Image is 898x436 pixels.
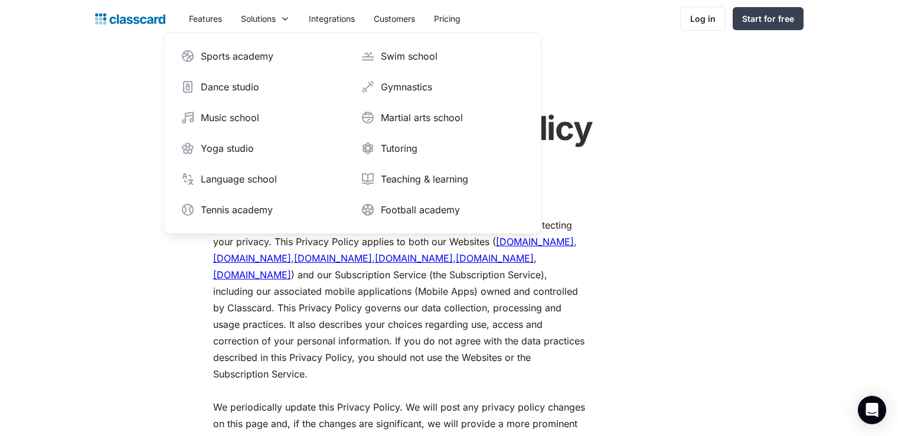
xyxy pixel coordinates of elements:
a: [DOMAIN_NAME] [375,252,453,264]
div: Open Intercom Messenger [858,396,886,424]
div: Music school [201,110,259,125]
a: Sports academy [176,44,349,68]
div: Solutions [241,12,276,25]
a: Dance studio [176,75,349,99]
div: Solutions [231,5,299,32]
a: [DOMAIN_NAME] [496,236,574,248]
a: Language school [176,167,349,191]
a: Tennis academy [176,198,349,222]
div: Swim school [381,49,437,63]
div: Teaching & learning [381,172,468,186]
a: [DOMAIN_NAME] [456,252,534,264]
a: Yoga studio [176,136,349,160]
a: [DOMAIN_NAME] [213,269,291,281]
a: Music school [176,106,349,129]
a: Customers [364,5,424,32]
a: Log in [680,6,726,31]
nav: Solutions [164,32,541,234]
div: Dance studio [201,80,259,94]
div: Tutoring [381,141,417,155]
div: Football academy [381,203,460,217]
div: Yoga studio [201,141,254,155]
a: Swim school [356,44,529,68]
a: Features [179,5,231,32]
div: Martial arts school [381,110,463,125]
div: Tennis academy [201,203,273,217]
div: Gymnastics [381,80,432,94]
a: Martial arts school [356,106,529,129]
a: Teaching & learning [356,167,529,191]
a: Pricing [424,5,470,32]
div: Log in [690,12,716,25]
div: Start for free [742,12,794,25]
a: Integrations [299,5,364,32]
a: Logo [95,11,165,27]
a: Start for free [733,7,804,30]
a: Tutoring [356,136,529,160]
a: [DOMAIN_NAME] [294,252,372,264]
div: Language school [201,172,277,186]
a: Gymnastics [356,75,529,99]
div: Sports academy [201,49,273,63]
a: Football academy [356,198,529,222]
a: [DOMAIN_NAME] [213,252,291,264]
